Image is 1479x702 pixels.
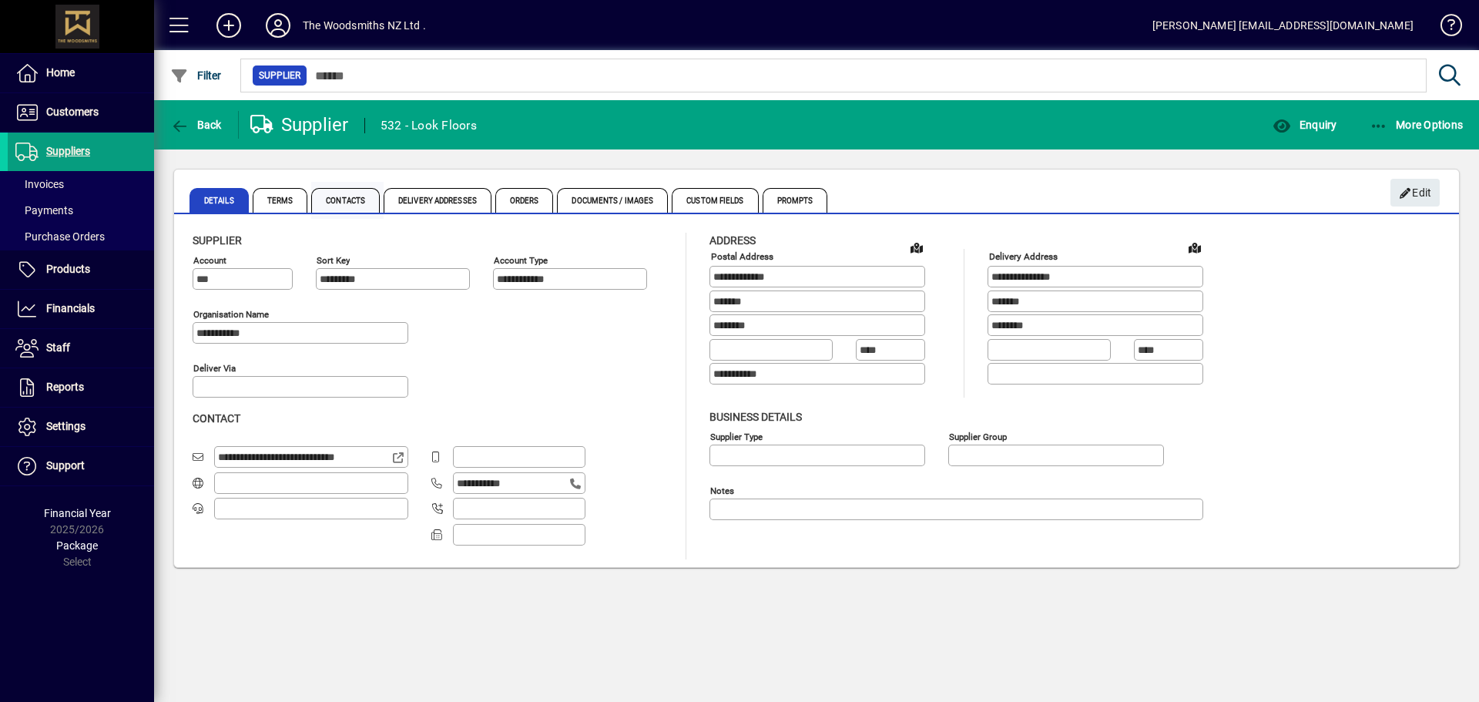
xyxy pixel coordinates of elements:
a: Invoices [8,171,154,197]
span: Documents / Images [557,188,668,213]
span: Supplier [259,68,300,83]
a: Home [8,54,154,92]
span: Reports [46,381,84,393]
mat-label: Supplier group [949,431,1007,442]
div: Supplier [250,113,349,137]
span: Financials [46,302,95,314]
span: Details [189,188,249,213]
span: Filter [170,69,222,82]
span: Custom Fields [672,188,758,213]
span: Enquiry [1273,119,1336,131]
button: Profile [253,12,303,39]
span: More Options [1370,119,1464,131]
a: Financials [8,290,154,328]
a: Products [8,250,154,289]
mat-label: Supplier type [710,431,763,442]
mat-label: Deliver via [193,363,236,374]
span: Invoices [15,178,64,190]
a: View on map [904,235,929,260]
mat-label: Notes [710,485,734,495]
mat-label: Account [193,255,226,266]
span: Products [46,263,90,275]
button: Add [204,12,253,39]
a: View on map [1182,235,1207,260]
span: Supplier [193,234,242,247]
span: Contacts [311,188,380,213]
a: Reports [8,368,154,407]
a: Purchase Orders [8,223,154,250]
a: Settings [8,408,154,446]
span: Terms [253,188,308,213]
div: 532 - Look Floors [381,113,477,138]
mat-label: Account Type [494,255,548,266]
span: Support [46,459,85,472]
span: Orders [495,188,554,213]
a: Staff [8,329,154,368]
span: Customers [46,106,99,118]
button: Filter [166,62,226,89]
mat-label: Sort key [317,255,350,266]
span: Financial Year [44,507,111,519]
span: Payments [15,204,73,217]
a: Customers [8,93,154,132]
span: Prompts [763,188,828,213]
div: [PERSON_NAME] [EMAIL_ADDRESS][DOMAIN_NAME] [1152,13,1414,38]
span: Edit [1399,180,1432,206]
mat-label: Organisation name [193,309,269,320]
button: Enquiry [1269,111,1340,139]
button: Back [166,111,226,139]
span: Delivery Addresses [384,188,491,213]
span: Back [170,119,222,131]
button: Edit [1390,179,1440,207]
button: More Options [1366,111,1467,139]
a: Support [8,447,154,485]
span: Package [56,539,98,552]
span: Settings [46,420,86,432]
div: The Woodsmiths NZ Ltd . [303,13,426,38]
span: Suppliers [46,145,90,157]
span: Contact [193,412,240,425]
a: Payments [8,197,154,223]
span: Home [46,66,75,79]
span: Purchase Orders [15,230,105,243]
app-page-header-button: Back [154,111,239,139]
span: Address [709,234,756,247]
span: Staff [46,341,70,354]
a: Knowledge Base [1429,3,1460,53]
span: Business details [709,411,802,423]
